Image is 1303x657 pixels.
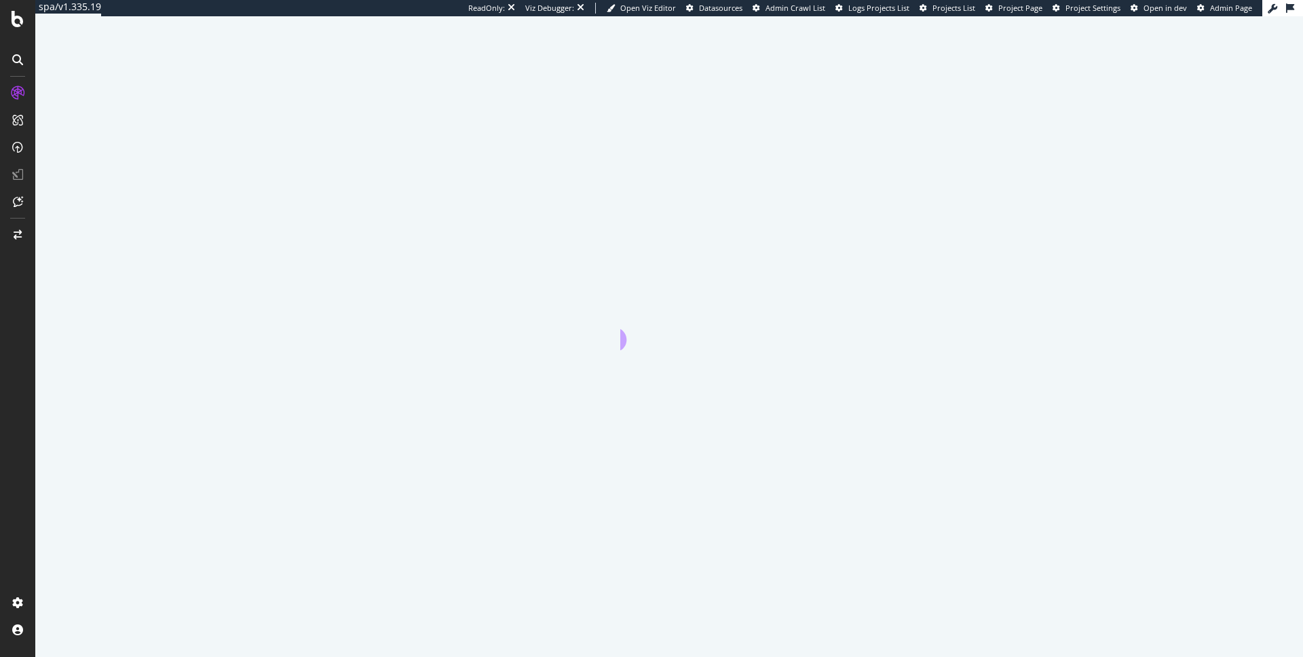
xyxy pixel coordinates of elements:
[1144,3,1187,13] span: Open in dev
[753,3,825,14] a: Admin Crawl List
[998,3,1042,13] span: Project Page
[607,3,676,14] a: Open Viz Editor
[686,3,742,14] a: Datasources
[620,3,676,13] span: Open Viz Editor
[835,3,909,14] a: Logs Projects List
[932,3,975,13] span: Projects List
[1197,3,1252,14] a: Admin Page
[1053,3,1120,14] a: Project Settings
[848,3,909,13] span: Logs Projects List
[985,3,1042,14] a: Project Page
[468,3,505,14] div: ReadOnly:
[699,3,742,13] span: Datasources
[525,3,574,14] div: Viz Debugger:
[1131,3,1187,14] a: Open in dev
[920,3,975,14] a: Projects List
[1065,3,1120,13] span: Project Settings
[620,301,718,350] div: animation
[1210,3,1252,13] span: Admin Page
[766,3,825,13] span: Admin Crawl List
